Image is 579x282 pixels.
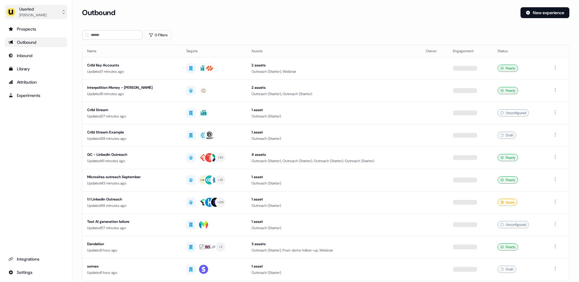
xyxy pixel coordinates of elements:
th: Assets [247,45,421,57]
div: 1 asset [252,219,416,225]
div: Cribl Key Accounts [87,62,176,68]
div: 1:1 Linkedin Outreach [87,196,176,202]
div: Draft [498,132,516,139]
div: + 81 [218,177,223,183]
div: + 126 [217,200,224,205]
button: Userled[PERSON_NAME] [5,5,67,19]
div: Updated 41 minutes ago [87,158,176,164]
div: Unconfigured [498,221,529,228]
th: Engagement [448,45,493,57]
th: Targets [181,45,246,57]
div: Ready [498,87,518,94]
div: Interpolition Money - [PERSON_NAME] [87,85,176,91]
div: Attribution [8,79,64,85]
div: Library [8,66,64,72]
button: 0 Filters [145,30,172,40]
div: 1 asset [252,196,416,202]
div: Outreach (Starter) [252,270,416,276]
div: Outbound [8,39,64,45]
th: Status [493,45,547,57]
div: Inbound [8,53,64,59]
div: Outreach (Starter) [252,225,416,231]
div: + 53 [218,155,223,160]
th: Owner [421,45,448,57]
div: Settings [8,269,64,275]
h3: Outbound [82,8,115,17]
div: Cribl Stream Example [87,129,176,135]
div: Ready [498,243,518,251]
a: Go to attribution [5,77,67,87]
div: 2 assets [252,62,416,68]
a: Go to integrations [5,268,67,277]
div: Outreach (Starter) [252,203,416,209]
div: Integrations [8,256,64,262]
div: Updated 7 minutes ago [87,69,176,75]
div: Updated 1 hour ago [87,270,176,276]
div: 1 asset [252,129,416,135]
div: Updated 1 hour ago [87,247,176,253]
div: Userled [19,6,46,12]
div: Outreach (Starter) [252,180,416,186]
div: + 2 [219,244,223,250]
div: Draft [498,266,516,273]
div: Cribl Stream [87,107,176,113]
div: Updated 38 minutes ago [87,136,176,142]
div: Unconfigured [498,109,529,117]
button: New experience [520,7,569,18]
div: Outreach (Starter) [252,113,416,119]
div: Outreach (Starter) [252,136,416,142]
a: Go to experiments [5,91,67,100]
div: Test AI generation failure [87,219,176,225]
div: Updated 57 minutes ago [87,225,176,231]
div: Updated 56 minutes ago [87,203,176,209]
a: Go to templates [5,64,67,74]
div: Outreach (Starter), Post-demo follow-up, Webinar [252,247,416,253]
a: Go to prospects [5,24,67,34]
a: Go to Inbound [5,51,67,60]
div: 3 assets [252,241,416,247]
div: Updated 37 minutes ago [87,113,176,119]
div: Experiments [8,92,64,98]
div: Outreach (Starter), Outreach (Starter) [252,91,416,97]
div: Ready [498,176,518,184]
div: Updated 11 minutes ago [87,91,176,97]
div: Microsites outreach September [87,174,176,180]
div: someo [87,263,176,269]
div: Outreach (Starter), Outreach (Starter), Outreach (Starter), Outreach (Starter) [252,158,416,164]
div: Ready [498,154,518,161]
div: 4 assets [252,152,416,158]
div: [PERSON_NAME] [19,12,46,18]
th: Name [82,45,181,57]
div: Updated 43 minutes ago [87,180,176,186]
div: Ready [498,65,518,72]
div: Prospects [8,26,64,32]
div: 1 asset [252,263,416,269]
a: Go to integrations [5,254,67,264]
div: Dandelion [87,241,176,247]
div: Issues [498,199,517,206]
div: Outreach (Starter), Webinar [252,69,416,75]
div: 1 asset [252,174,416,180]
div: GC - Linkedin Outreach [87,152,176,158]
div: 1 asset [252,107,416,113]
a: Go to outbound experience [5,37,67,47]
div: 2 assets [252,85,416,91]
